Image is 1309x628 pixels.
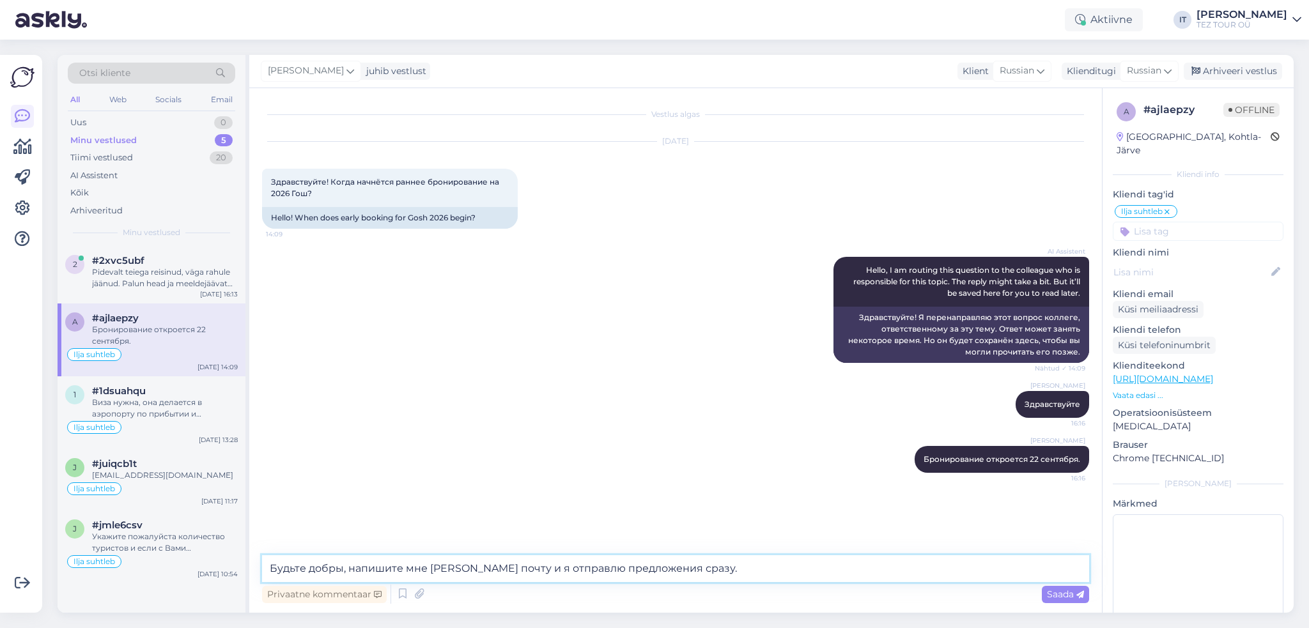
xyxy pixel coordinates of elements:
[268,64,344,78] span: [PERSON_NAME]
[1121,208,1163,215] span: Ilja suhtleb
[73,259,77,269] span: 2
[92,531,238,554] div: Укажите пожалуйста количество туристов и если с Вами путешествуют и дети, то их возраст.
[262,555,1089,582] textarea: Будьте добры, напишите мне [PERSON_NAME] почту и я отправлю предложения сразу.
[92,458,137,470] span: #juiqcb1t
[92,255,144,266] span: #2xvc5ubf
[70,116,86,129] div: Uus
[924,454,1080,464] span: Бронирование откроется 22 сентября.
[1113,452,1283,465] p: Chrome [TECHNICAL_ID]
[1197,10,1301,30] a: [PERSON_NAME]TEZ TOUR OÜ
[1113,478,1283,489] div: [PERSON_NAME]
[107,91,129,108] div: Web
[1030,381,1085,390] span: [PERSON_NAME]
[70,187,89,199] div: Kõik
[210,151,233,164] div: 20
[1124,107,1129,116] span: a
[1113,246,1283,259] p: Kliendi nimi
[1065,8,1143,31] div: Aktiivne
[1113,390,1283,401] p: Vaata edasi ...
[1113,323,1283,337] p: Kliendi telefon
[266,229,314,239] span: 14:09
[1113,337,1216,354] div: Küsi telefoninumbrit
[1113,169,1283,180] div: Kliendi info
[833,307,1089,363] div: Здравствуйте! Я перенаправляю этот вопрос коллеге, ответственному за эту тему. Ответ может занять...
[208,91,235,108] div: Email
[853,265,1082,298] span: Hello, I am routing this question to the colleague who is responsible for this topic. The reply m...
[10,65,35,89] img: Askly Logo
[1197,10,1287,20] div: [PERSON_NAME]
[271,177,501,198] span: Здравствуйте! Когда начнётся раннее бронирование на 2026 Гош?
[1037,473,1085,483] span: 16:16
[70,151,133,164] div: Tiimi vestlused
[1127,64,1161,78] span: Russian
[92,266,238,289] div: Pidevalt teiega reisinud, väga rahule jäänud. Palun head ja meeldejäävat olemist [PERSON_NAME] sü...
[1035,364,1085,373] span: Nähtud ✓ 14:09
[72,317,78,326] span: a
[1113,497,1283,510] p: Märkmed
[73,463,77,472] span: j
[198,362,238,372] div: [DATE] 14:09
[74,390,76,399] span: 1
[1047,588,1084,600] span: Saada
[1113,406,1283,420] p: Operatsioonisüsteem
[1025,399,1080,409] span: Здравствуйте
[1117,130,1271,157] div: [GEOGRAPHIC_DATA], Kohtla-Järve
[1113,222,1283,241] input: Lisa tag
[92,470,238,481] div: [EMAIL_ADDRESS][DOMAIN_NAME]
[1113,373,1213,385] a: [URL][DOMAIN_NAME]
[262,207,518,229] div: Hello! When does early booking for Gosh 2026 begin?
[74,351,115,358] span: Ilja suhtleb
[70,134,137,147] div: Minu vestlused
[74,485,115,493] span: Ilja suhtleb
[1113,188,1283,201] p: Kliendi tag'id
[1143,102,1223,118] div: # ajlaepzy
[73,524,77,533] span: j
[1000,64,1034,78] span: Russian
[92,519,143,531] span: #jmle6csv
[68,91,82,108] div: All
[1113,301,1204,318] div: Küsi meiliaadressi
[214,116,233,129] div: 0
[201,496,238,506] div: [DATE] 11:17
[262,135,1089,147] div: [DATE]
[153,91,184,108] div: Socials
[1037,418,1085,428] span: 16:16
[361,65,426,78] div: juhib vestlust
[262,586,387,603] div: Privaatne kommentaar
[92,324,238,347] div: Бронирование откроется 22 сентября.
[74,424,115,431] span: Ilja suhtleb
[1113,420,1283,433] p: [MEDICAL_DATA]
[1113,438,1283,452] p: Brauser
[1113,265,1269,279] input: Lisa nimi
[1062,65,1116,78] div: Klienditugi
[1037,247,1085,256] span: AI Assistent
[79,66,130,80] span: Otsi kliente
[1223,103,1280,117] span: Offline
[70,204,123,217] div: Arhiveeritud
[123,227,180,238] span: Minu vestlused
[262,109,1089,120] div: Vestlus algas
[1113,287,1283,301] p: Kliendi email
[74,558,115,565] span: Ilja suhtleb
[957,65,989,78] div: Klient
[1173,11,1191,29] div: IT
[92,312,139,324] span: #ajlaepzy
[92,397,238,420] div: Виза нужна, она делается в аэропорту по прибытии и стоимость 25EUR
[1113,359,1283,372] p: Klienditeekond
[198,569,238,579] div: [DATE] 10:54
[199,435,238,445] div: [DATE] 13:28
[1030,436,1085,445] span: [PERSON_NAME]
[1184,63,1282,80] div: Arhiveeri vestlus
[70,169,118,182] div: AI Assistent
[92,385,146,397] span: #1dsuahqu
[1197,20,1287,30] div: TEZ TOUR OÜ
[215,134,233,147] div: 5
[200,289,238,299] div: [DATE] 16:13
